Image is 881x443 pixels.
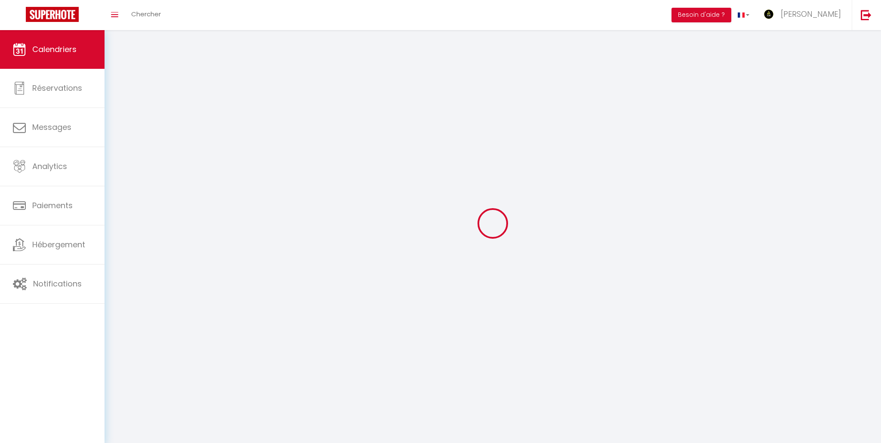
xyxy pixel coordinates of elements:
span: Messages [32,122,71,132]
span: [PERSON_NAME] [781,9,841,19]
img: ... [762,8,775,21]
span: Hébergement [32,239,85,250]
button: Besoin d'aide ? [672,8,731,22]
span: Analytics [32,161,67,172]
span: Calendriers [32,44,77,55]
img: logout [861,9,872,20]
span: Chercher [131,9,161,18]
span: Réservations [32,83,82,93]
img: Super Booking [26,7,79,22]
span: Paiements [32,200,73,211]
span: Notifications [33,278,82,289]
